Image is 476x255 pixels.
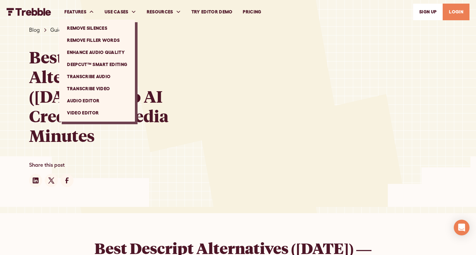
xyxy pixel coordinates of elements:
a: Transcribe Audio [62,71,132,83]
div: Open Intercom Messenger [454,220,469,235]
div: USE CASES [99,1,141,23]
div: FEATURES [59,1,99,23]
a: Enhance Audio Quality [62,46,132,59]
div: RESOURCES [147,8,173,15]
a: Video Editor [62,107,132,119]
a: Try Editor Demo [186,1,238,23]
a: Remove Filler Words [62,34,132,46]
a: Remove Silences [62,22,132,34]
div: USE CASES [105,8,128,15]
a: DeepCut™ Smart Editing [62,59,132,71]
a: SIGn UP [413,4,443,20]
img: Trebble FM Logo [7,8,51,16]
h1: Best Descript Alternatives ([DATE]) — No AI Credits, No Media Minutes [29,47,197,145]
a: Audio Editor [62,95,132,107]
a: Transcribe Video [62,83,132,95]
a: Blog [29,26,40,34]
nav: FEATURES [59,20,135,122]
a: PRICING [238,1,266,23]
a: Guide [50,26,65,34]
div: FEATURES [64,8,86,15]
a: LOGIN [443,4,469,20]
div: Share this post [29,161,65,169]
a: home [7,8,51,16]
div: RESOURCES [141,1,186,23]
